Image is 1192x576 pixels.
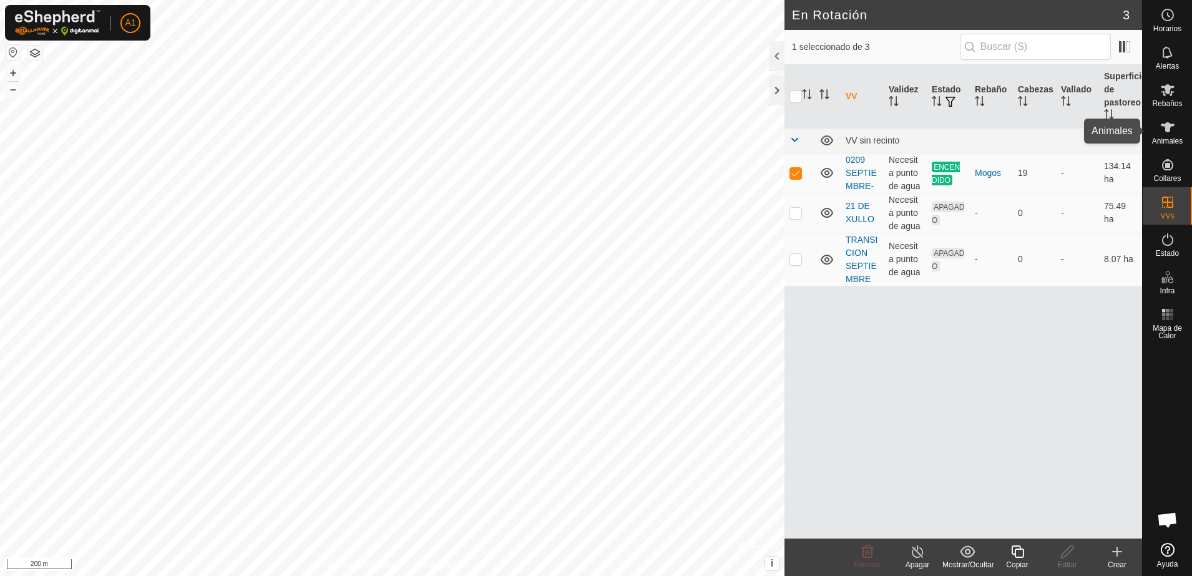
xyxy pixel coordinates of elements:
[841,65,884,129] th: VV
[884,65,927,129] th: Validez
[932,202,964,225] span: APAGADO
[942,559,992,570] div: Mostrar/Ocultar
[125,16,135,29] span: A1
[1099,65,1142,129] th: Superficie de pastoreo
[328,560,399,571] a: Política de Privacidad
[975,98,985,108] p-sorticon: Activar para ordenar
[975,253,1008,266] div: -
[1013,65,1056,129] th: Cabezas
[846,135,1137,145] div: VV sin recinto
[1143,538,1192,573] a: Ayuda
[1104,111,1114,121] p-sorticon: Activar para ordenar
[932,248,964,271] span: APAGADO
[6,82,21,97] button: –
[927,65,970,129] th: Estado
[975,207,1008,220] div: -
[1099,233,1142,286] td: 8.07 ha
[1099,193,1142,233] td: 75.49 ha
[415,560,457,571] a: Contáctenos
[1153,175,1181,182] span: Collares
[1061,98,1071,108] p-sorticon: Activar para ordenar
[970,65,1013,129] th: Rebaño
[1099,153,1142,193] td: 134.14 ha
[792,41,960,54] span: 1 seleccionado de 3
[792,7,1123,22] h2: En Rotación
[932,98,942,108] p-sorticon: Activar para ordenar
[15,10,100,36] img: Logo Gallagher
[846,201,874,224] a: 21 DE XULLO
[1092,559,1142,570] div: Crear
[1056,233,1099,286] td: -
[1013,153,1056,193] td: 19
[6,45,21,60] button: Restablecer Mapa
[1153,25,1181,32] span: Horarios
[6,66,21,81] button: +
[846,235,877,284] a: TRANSICION SEPTIEMBRE
[1156,250,1179,257] span: Estado
[1056,153,1099,193] td: -
[1013,193,1056,233] td: 0
[846,155,877,191] a: 0209 SEPTIEMBRE-
[765,557,779,570] button: i
[27,46,42,61] button: Capas del Mapa
[932,162,960,185] span: ENCENDIDO
[1149,501,1186,539] div: Chat abierto
[771,558,773,569] span: i
[884,193,927,233] td: Necesita punto de agua
[1146,325,1189,339] span: Mapa de Calor
[992,559,1042,570] div: Copiar
[1013,233,1056,286] td: 0
[802,91,812,101] p-sorticon: Activar para ordenar
[1157,560,1178,568] span: Ayuda
[854,560,881,569] span: Eliminar
[884,233,927,286] td: Necesita punto de agua
[1152,137,1183,145] span: Animales
[892,559,942,570] div: Apagar
[1160,287,1175,295] span: Infra
[975,167,1008,180] div: Mogos
[1160,212,1174,220] span: VVs
[1152,100,1182,107] span: Rebaños
[960,34,1111,60] input: Buscar (S)
[1042,559,1092,570] div: Editar
[1123,6,1130,24] span: 3
[889,98,899,108] p-sorticon: Activar para ordenar
[1018,98,1028,108] p-sorticon: Activar para ordenar
[1156,62,1179,70] span: Alertas
[819,91,829,101] p-sorticon: Activar para ordenar
[1056,193,1099,233] td: -
[884,153,927,193] td: Necesita punto de agua
[1056,65,1099,129] th: Vallado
